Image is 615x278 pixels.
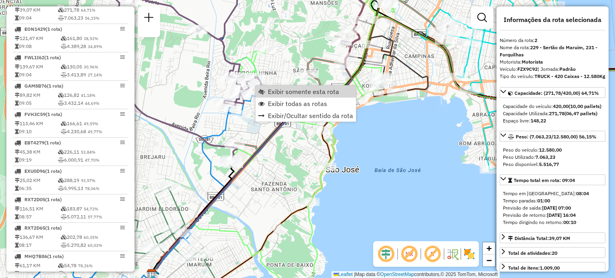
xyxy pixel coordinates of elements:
[120,83,125,88] em: Opções
[354,272,355,277] span: |
[500,44,597,58] strong: 229 - Sertão do Maruim, 231 - Forquilhas
[24,140,44,146] span: EBT4279
[549,110,565,116] strong: 271,78
[46,26,62,32] span: (1 Rota)
[24,253,47,259] span: MHQ7B86
[24,83,47,89] span: GAM8B76
[120,254,125,258] em: Opções
[78,263,92,268] span: 78,26%
[14,63,60,71] td: 139,67 KM
[515,90,599,96] span: Capacidade: (271,78/420,00) 64,71%
[24,26,46,32] span: EON1429
[14,205,60,213] td: 116,51 KM
[46,111,62,117] span: (1 Rota)
[400,244,419,264] span: Exibir NR
[483,242,495,254] a: Zoom in
[60,120,127,128] td: 166,61
[58,6,127,14] td: 271,78
[120,140,125,145] em: Opções
[14,14,58,22] td: 09:04
[84,206,98,212] span: 54,72%
[503,219,602,226] div: Tempo dirigindo no retorno:
[569,103,601,109] strong: (10,00 pallets)
[84,64,98,70] span: 30,96%
[500,143,605,171] div: Peso: (7.063,23/12.580,00) 56,15%
[500,44,605,58] div: Nome da rota:
[255,110,356,122] li: Exibir/Ocultar sentido da rota
[84,36,98,41] span: 38,52%
[14,270,58,278] td: 03:29
[516,134,597,140] span: Peso: (7.063,23/12.580,00) 56,15%
[517,66,538,72] strong: FZX9C92
[503,204,602,212] div: Previsão de saída:
[58,148,127,156] td: 226,11
[14,71,60,79] td: 09:04
[60,241,127,249] td: 5.270,82
[14,241,60,249] td: 08:17
[500,174,605,185] a: Tempo total em rota: 09:04
[60,213,127,221] td: 5.072,11
[24,111,46,117] span: FVH3C59
[500,58,605,66] div: Motorista:
[60,42,127,50] td: 4.389,28
[88,72,102,78] span: 27,14%
[522,59,543,65] strong: Motorista
[553,103,569,109] strong: 420,00
[500,100,605,128] div: Capacidade: (271,78/420,00) 64,71%
[535,37,537,43] strong: 2
[60,71,127,79] td: 3.413,89
[483,254,495,266] a: Zoom out
[47,83,63,89] span: (1 Rota)
[539,147,562,153] strong: 12.580,00
[14,184,58,192] td: 06:35
[141,10,157,28] a: Nova sessão e pesquisa
[255,98,356,110] li: Exibir todas as rotas
[14,148,58,156] td: 45,38 KM
[120,197,125,202] em: Opções
[58,184,127,192] td: 5.995,13
[81,93,95,98] span: 41,18%
[60,34,127,42] td: 161,80
[255,86,356,98] li: Exibir somente esta rota
[503,154,602,161] div: Peso Utilizado:
[14,34,60,42] td: 121,47 KM
[81,8,95,13] span: 64,71%
[531,118,546,124] strong: 148,22
[85,16,99,21] span: 56,15%
[376,244,396,264] span: Ocultar deslocamento
[81,178,95,183] span: 93,57%
[486,255,492,265] span: −
[503,197,602,204] div: Tempo paradas:
[380,272,414,277] a: OpenStreetMap
[24,196,45,202] span: RXT2D05
[503,103,602,110] div: Capacidade do veículo:
[14,233,60,241] td: 136,67 KM
[542,205,571,211] strong: [DATE] 07:00
[85,271,99,276] span: 97,15%
[503,117,602,124] div: Espaço livre:
[576,190,589,196] strong: 08:04
[14,99,58,107] td: 09:05
[88,214,102,220] span: 57,77%
[503,190,602,197] div: Tempo em [GEOGRAPHIC_DATA]:
[88,243,102,248] span: 60,03%
[120,112,125,116] em: Opções
[500,131,605,142] a: Peso: (7.063,23/12.580,00) 56,15%
[535,154,555,160] strong: 7.063,23
[565,110,597,116] strong: (06,47 pallets)
[500,187,605,229] div: Tempo total em rota: 09:04
[535,73,605,79] strong: TRUCK - 420 Caixas - 12.580Kg
[547,212,576,218] strong: [DATE] 16:04
[14,176,58,184] td: 25,02 KM
[503,110,602,117] div: Capacidade Utilizada:
[120,26,125,31] em: Opções
[474,10,490,26] a: Exibir filtros
[60,233,127,241] td: 202,78
[85,186,99,191] span: 78,06%
[45,196,62,202] span: (1 Rota)
[58,91,127,99] td: 126,82
[58,262,127,270] td: 54,78
[486,243,492,253] span: +
[549,235,570,241] span: 39,07 KM
[446,248,459,260] img: Fluxo de ruas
